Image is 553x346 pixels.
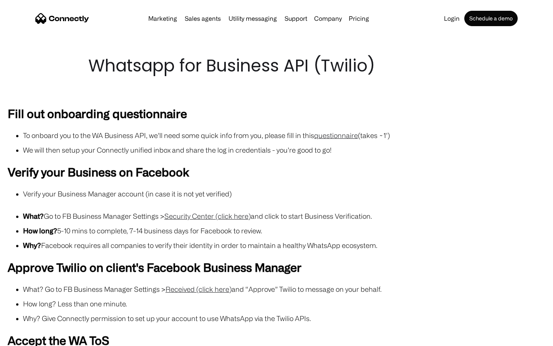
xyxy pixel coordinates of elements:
li: To onboard you to the WA Business API, we’ll need some quick info from you, please fill in this (... [23,130,545,141]
a: questionnaire [314,131,358,139]
strong: Why? [23,241,41,249]
a: Received (click here) [166,285,232,293]
a: Schedule a demo [464,11,518,26]
li: Facebook requires all companies to verify their identity in order to maintain a healthy WhatsApp ... [23,240,545,251]
li: We will then setup your Connectly unified inbox and share the log in credentials - you’re good to... [23,145,545,155]
div: Company [312,13,344,24]
li: Go to FB Business Manager Settings > and click to start Business Verification. [23,211,545,221]
li: 5-10 mins to complete, 7-14 business days for Facebook to review. [23,225,545,236]
a: Support [281,15,310,22]
aside: Language selected: English [8,333,46,343]
h1: Whatsapp for Business API (Twilio) [88,54,465,78]
strong: Approve Twilio on client's Facebook Business Manager [8,261,301,274]
li: Verify your Business Manager account (in case it is not yet verified) [23,188,545,199]
li: What? Go to FB Business Manager Settings > and “Approve” Twilio to message on your behalf. [23,284,545,294]
strong: What? [23,212,44,220]
a: Login [441,15,463,22]
a: home [35,13,89,24]
a: Sales agents [182,15,224,22]
div: Company [314,13,342,24]
a: Marketing [145,15,180,22]
li: Why? Give Connectly permission to set up your account to use WhatsApp via the Twilio APIs. [23,313,545,324]
strong: How long? [23,227,57,235]
a: Utility messaging [225,15,280,22]
a: Security Center (click here) [164,212,251,220]
a: Pricing [346,15,372,22]
li: How long? Less than one minute. [23,298,545,309]
strong: Fill out onboarding questionnaire [8,107,187,120]
ul: Language list [15,333,46,343]
strong: Verify your Business on Facebook [8,165,189,178]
